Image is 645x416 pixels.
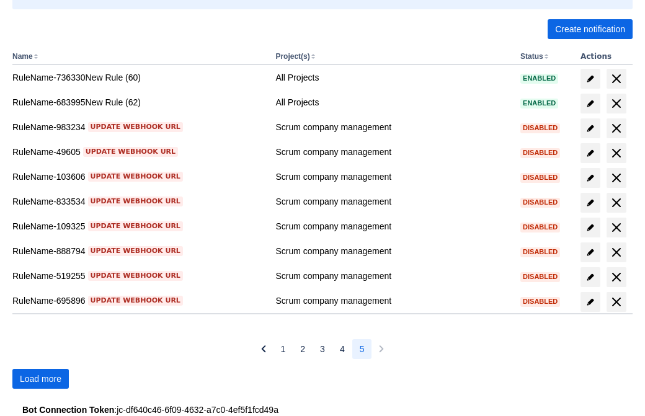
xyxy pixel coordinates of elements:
[22,404,623,416] div: : jc-df640c46-6f09-4632-a7c0-4ef5f1fcd49a
[609,245,624,260] span: delete
[281,339,286,359] span: 1
[585,99,595,108] span: edit
[609,294,624,309] span: delete
[585,247,595,257] span: edit
[609,170,624,185] span: delete
[585,74,595,84] span: edit
[12,270,265,282] div: RuleName-519255
[548,19,633,39] button: Create notification
[585,272,595,282] span: edit
[300,339,305,359] span: 2
[360,339,365,359] span: 5
[275,52,309,61] button: Project(s)
[275,195,510,208] div: Scrum company management
[520,298,560,305] span: Disabled
[275,121,510,133] div: Scrum company management
[20,369,61,389] span: Load more
[313,339,332,359] button: Page 3
[520,199,560,206] span: Disabled
[520,249,560,255] span: Disabled
[12,52,33,61] button: Name
[585,148,595,158] span: edit
[12,170,265,183] div: RuleName-103606
[86,147,176,157] span: Update webhook URL
[91,271,180,281] span: Update webhook URL
[585,223,595,232] span: edit
[576,49,633,65] th: Actions
[609,146,624,161] span: delete
[91,122,180,132] span: Update webhook URL
[12,294,265,307] div: RuleName-695896
[340,339,345,359] span: 4
[293,339,313,359] button: Page 2
[609,270,624,285] span: delete
[275,220,510,232] div: Scrum company management
[275,71,510,84] div: All Projects
[520,273,560,280] span: Disabled
[520,52,543,61] button: Status
[12,71,265,84] div: RuleName-736330New Rule (60)
[91,221,180,231] span: Update webhook URL
[332,339,352,359] button: Page 4
[275,245,510,257] div: Scrum company management
[12,195,265,208] div: RuleName-833534
[275,146,510,158] div: Scrum company management
[254,339,274,359] button: Previous
[275,294,510,307] div: Scrum company management
[91,246,180,256] span: Update webhook URL
[12,146,265,158] div: RuleName-49605
[22,405,114,415] strong: Bot Connection Token
[609,121,624,136] span: delete
[609,195,624,210] span: delete
[609,220,624,235] span: delete
[609,96,624,111] span: delete
[91,296,180,306] span: Update webhook URL
[520,149,560,156] span: Disabled
[555,19,625,39] span: Create notification
[520,174,560,181] span: Disabled
[585,123,595,133] span: edit
[320,339,325,359] span: 3
[12,121,265,133] div: RuleName-983234
[371,339,391,359] button: Next
[609,71,624,86] span: delete
[585,173,595,183] span: edit
[12,220,265,232] div: RuleName-109325
[352,339,372,359] button: Page 5
[275,96,510,108] div: All Projects
[585,297,595,307] span: edit
[520,125,560,131] span: Disabled
[520,100,558,107] span: Enabled
[275,170,510,183] div: Scrum company management
[520,224,560,231] span: Disabled
[585,198,595,208] span: edit
[91,197,180,206] span: Update webhook URL
[12,369,69,389] button: Load more
[274,339,293,359] button: Page 1
[275,270,510,282] div: Scrum company management
[12,245,265,257] div: RuleName-888794
[91,172,180,182] span: Update webhook URL
[254,339,392,359] nav: Pagination
[12,96,265,108] div: RuleName-683995New Rule (62)
[520,75,558,82] span: Enabled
